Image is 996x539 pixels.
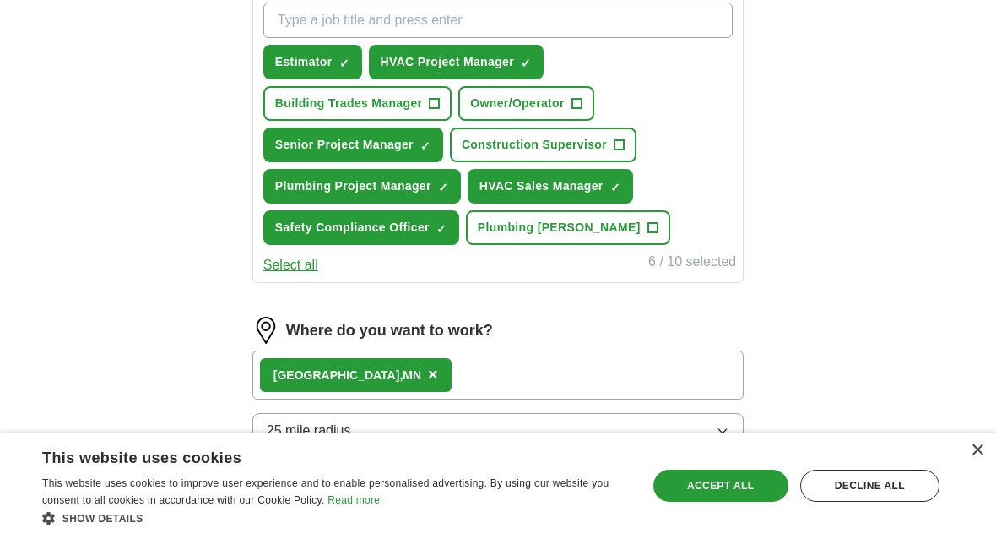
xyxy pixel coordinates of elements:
button: Estimator✓ [263,45,362,79]
button: × [428,362,438,388]
span: ✓ [610,181,620,194]
span: 25 mile radius [267,421,351,441]
button: Construction Supervisor [450,128,636,162]
span: ✓ [438,181,448,194]
span: Safety Compliance Officer [275,219,430,237]
span: Construction Supervisor [462,136,607,154]
span: Estimator [275,53,333,71]
button: 25 mile radius [252,413,744,449]
button: Safety Compliance Officer✓ [263,210,459,245]
span: HVAC Sales Manager [479,177,604,195]
label: Where do you want to work? [286,319,493,342]
span: × [428,365,438,384]
span: ✓ [420,139,430,153]
img: location.png [252,317,279,344]
span: This website uses cookies to improve user experience and to enable personalised advertising. By u... [42,477,609,506]
div: Show details [42,509,630,526]
span: ✓ [521,57,531,70]
span: HVAC Project Manager [381,53,514,71]
div: Decline all [800,470,939,502]
span: Building Trades Manager [275,95,423,112]
button: Select all [263,255,318,275]
span: ✓ [339,57,349,70]
button: Owner/Operator [458,86,593,121]
div: This website uses cookies [42,443,587,468]
span: Plumbing [PERSON_NAME] [478,219,641,237]
span: Plumbing Project Manager [275,177,431,195]
button: Senior Project Manager✓ [263,128,443,162]
button: Plumbing [PERSON_NAME] [466,210,670,245]
input: Type a job title and press enter [263,3,733,38]
button: HVAC Sales Manager✓ [468,169,633,204]
span: ✓ [436,222,447,236]
a: Read more, opens a new window [327,494,380,506]
div: MN [273,367,421,384]
span: Show details [62,513,143,525]
div: 6 / 10 selected [648,252,736,275]
strong: [GEOGRAPHIC_DATA], [273,368,403,382]
span: Owner/Operator [470,95,564,112]
div: Accept all [653,470,788,502]
span: Senior Project Manager [275,136,414,154]
button: Building Trades Manager [263,86,452,121]
button: HVAC Project Manager✓ [369,45,544,79]
button: Plumbing Project Manager✓ [263,169,461,204]
div: Close [971,444,983,457]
